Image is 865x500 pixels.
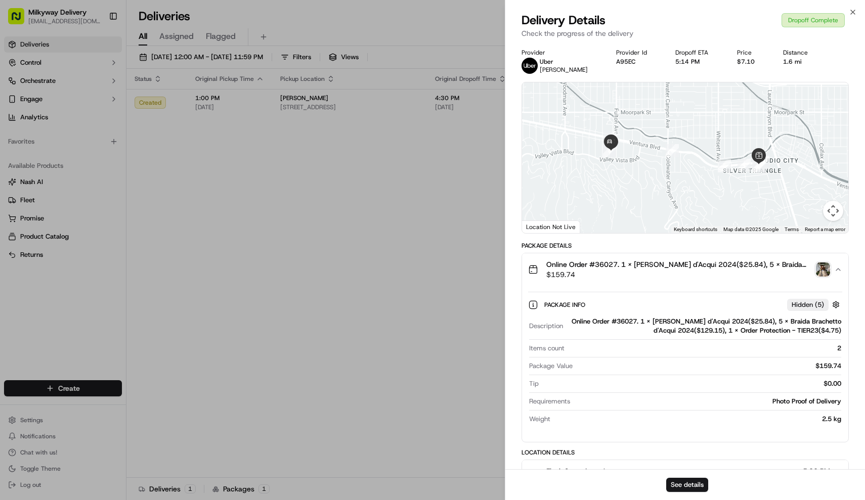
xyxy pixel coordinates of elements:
div: Price [737,49,767,57]
div: 3 [752,159,765,172]
p: Uber [540,58,588,66]
button: Map camera controls [823,201,843,221]
span: $159.74 [546,269,812,280]
div: $0.00 [543,379,842,388]
div: Photo Proof of Delivery [574,397,842,406]
div: 2 [569,344,842,353]
div: 4 [738,159,751,172]
a: Open this area in Google Maps (opens a new window) [525,220,558,233]
span: Requirements [529,397,570,406]
div: Online Order #36027. 1 x [PERSON_NAME] d'Acqui 2024($25.84), 5 x Braida Brachetto d'Acqui 2024($1... [522,286,849,442]
div: Distance [783,49,820,57]
span: Weight [529,415,550,424]
span: Package Info [544,301,587,309]
button: Online Order #36027. 1 x [PERSON_NAME] d'Acqui 2024($25.84), 5 x Braida Brachetto d'Acqui 2024($1... [522,253,849,286]
span: Flask Store Associate [546,466,616,476]
div: 5:14 PM [675,58,720,66]
span: Package Value [529,361,573,371]
div: 1.6 mi [783,58,820,66]
div: Package Details [522,242,849,250]
div: Provider Id [616,49,659,57]
img: uber-new-logo.jpeg [522,58,538,74]
div: $7.10 [737,58,767,66]
span: 5:00 PM [803,466,830,476]
button: Keyboard shortcuts [674,226,717,233]
div: 2.5 kg [554,415,842,424]
button: A95EC [616,58,635,66]
div: Provider [522,49,600,57]
a: Terms (opens in new tab) [785,226,799,232]
span: [PERSON_NAME] [540,66,588,74]
div: 6 [666,144,679,157]
div: 5 [718,159,731,172]
span: Hidden ( 5 ) [792,300,824,309]
div: 7 [603,131,617,145]
button: Hidden (5) [787,298,842,311]
a: Report a map error [805,226,845,232]
button: Flask Store Associate5:00 PM [522,460,849,492]
div: Dropoff ETA [675,49,720,57]
span: Description [529,322,563,331]
div: Online Order #36027. 1 x [PERSON_NAME] d'Acqui 2024($25.84), 5 x Braida Brachetto d'Acqui 2024($1... [567,317,842,335]
span: Online Order #36027. 1 x [PERSON_NAME] d'Acqui 2024($25.84), 5 x Braida Brachetto d'Acqui 2024($1... [546,259,812,269]
span: Items count [529,344,565,353]
span: Tip [529,379,539,388]
div: 8 [603,144,616,157]
button: See details [666,478,708,492]
div: Location Details [522,448,849,457]
span: Delivery Details [522,12,606,28]
div: $159.74 [577,361,842,371]
img: Google [525,220,558,233]
p: Check the progress of the delivery [522,28,849,38]
img: photo_proof_of_delivery image [816,262,830,277]
div: Location Not Live [522,220,580,233]
span: Map data ©2025 Google [723,226,779,232]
